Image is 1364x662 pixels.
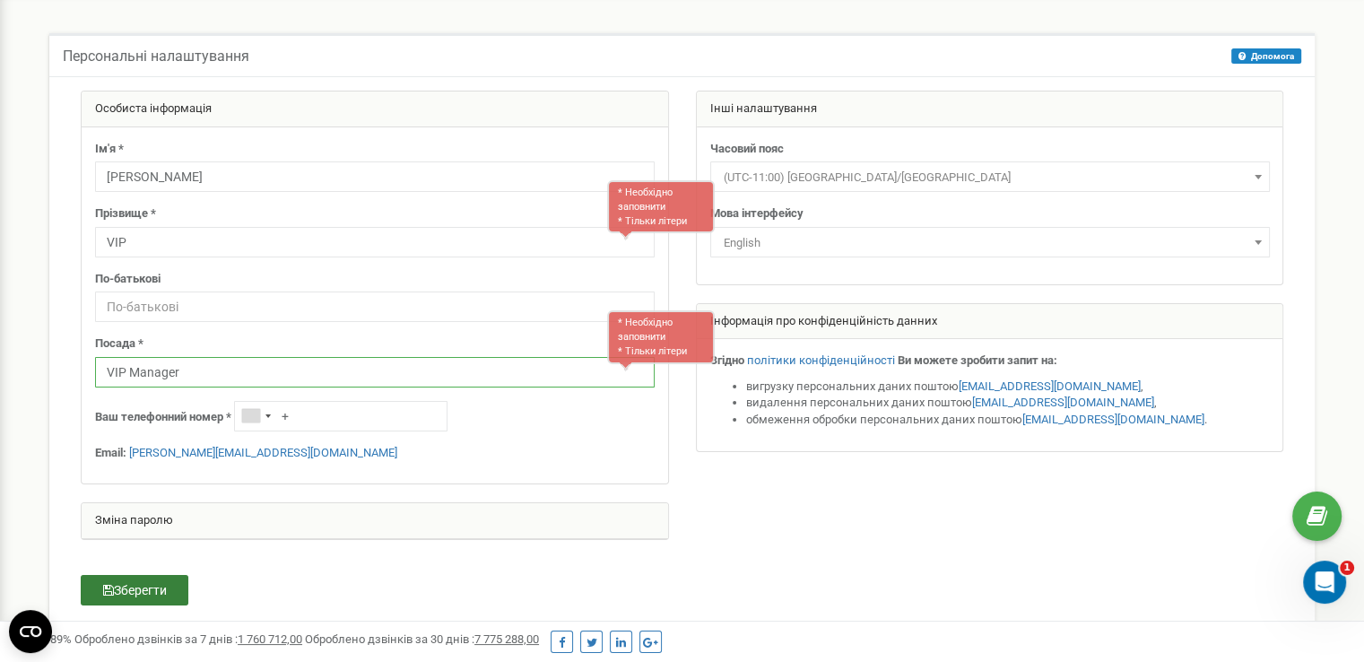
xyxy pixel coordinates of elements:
[1231,48,1301,64] button: Допомога
[95,335,143,353] label: Посада *
[710,227,1270,257] span: English
[710,141,784,158] label: Часовий пояс
[747,353,895,367] a: політики конфіденційності
[95,161,655,192] input: Ім'я
[81,575,188,605] button: Зберегти
[697,91,1283,127] div: Інші налаштування
[63,48,249,65] h5: Персональні налаштування
[607,180,715,233] div: * Необхідно заповнити * Тільки літери
[746,412,1270,429] li: обмеження обробки персональних даних поштою .
[95,227,655,257] input: Прізвище
[746,379,1270,396] li: вигрузку персональних даних поштою ,
[238,632,302,646] u: 1 760 712,00
[235,402,276,431] div: Telephone country code
[129,446,397,459] a: [PERSON_NAME][EMAIL_ADDRESS][DOMAIN_NAME]
[697,304,1283,340] div: Інформація про конфіденційність данних
[710,353,744,367] strong: Згідно
[1303,561,1346,604] iframe: Intercom live chat
[959,379,1141,393] a: [EMAIL_ADDRESS][DOMAIN_NAME]
[95,271,161,288] label: По-батькові
[474,632,539,646] u: 7 775 288,00
[305,632,539,646] span: Оброблено дзвінків за 30 днів :
[95,141,124,158] label: Ім'я *
[607,310,715,363] div: * Необхідно заповнити * Тільки літери
[717,231,1264,256] span: English
[1340,561,1354,575] span: 1
[95,205,156,222] label: Прізвище *
[95,409,231,426] label: Ваш телефонний номер *
[82,503,668,539] div: Зміна паролю
[82,91,668,127] div: Особиста інформація
[710,205,804,222] label: Мова інтерфейсу
[1022,413,1204,426] a: [EMAIL_ADDRESS][DOMAIN_NAME]
[234,401,447,431] input: +1-800-555-55-55
[746,395,1270,412] li: видалення персональних даних поштою ,
[95,446,126,459] strong: Email:
[972,396,1154,409] a: [EMAIL_ADDRESS][DOMAIN_NAME]
[717,165,1264,190] span: (UTC-11:00) Pacific/Midway
[9,610,52,653] button: Open CMP widget
[74,632,302,646] span: Оброблено дзвінків за 7 днів :
[898,353,1057,367] strong: Ви можете зробити запит на:
[95,357,655,388] input: Посада
[710,161,1270,192] span: (UTC-11:00) Pacific/Midway
[95,292,655,322] input: По-батькові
